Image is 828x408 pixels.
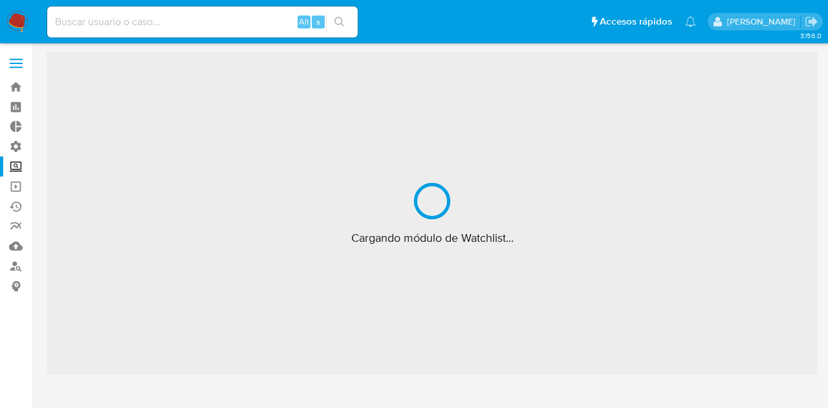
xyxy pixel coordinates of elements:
[805,15,818,28] a: Salir
[47,14,358,30] input: Buscar usuario o caso...
[600,15,672,28] span: Accesos rápidos
[685,16,696,27] a: Notificaciones
[727,16,800,28] p: javier.gonzalezaguilar@mercadolibre.com.mx
[316,16,320,28] span: s
[326,13,353,31] button: search-icon
[299,16,309,28] span: Alt
[351,230,514,246] span: Cargando módulo de Watchlist...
